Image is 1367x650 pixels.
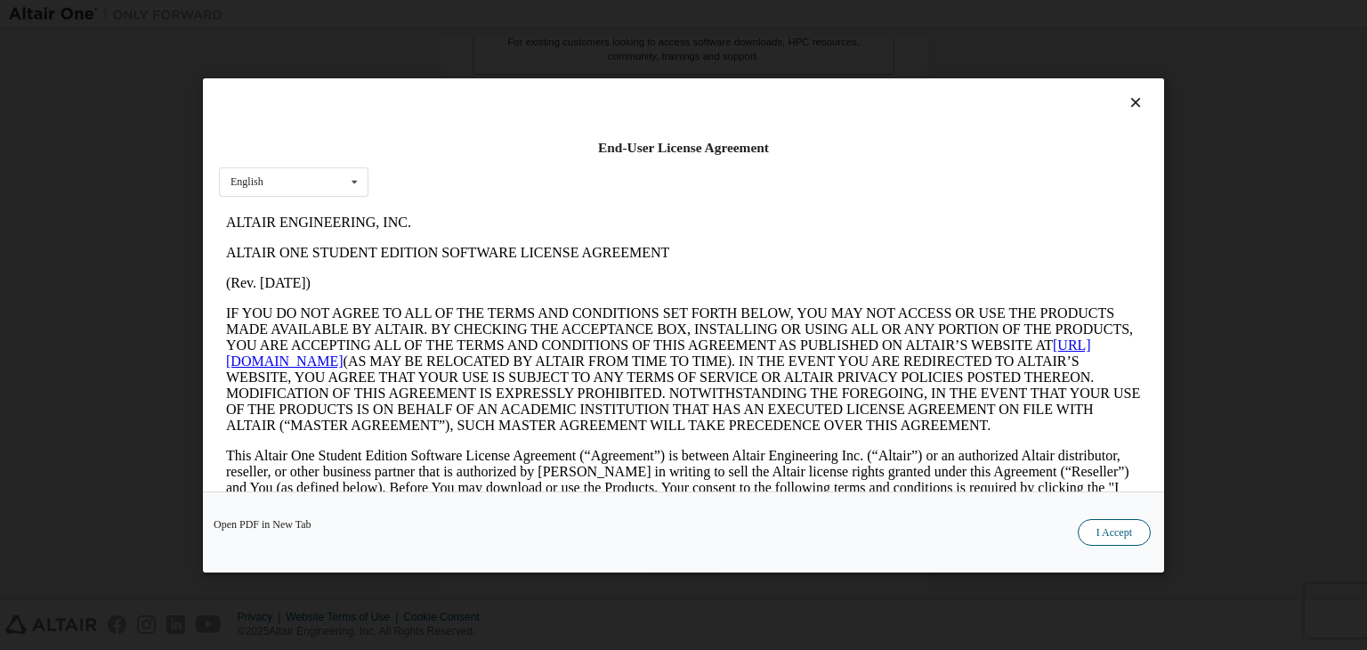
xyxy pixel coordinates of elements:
[7,37,922,53] p: ALTAIR ONE STUDENT EDITION SOFTWARE LICENSE AGREEMENT
[7,7,922,23] p: ALTAIR ENGINEERING, INC.
[231,176,263,187] div: English
[1078,519,1151,546] button: I Accept
[7,130,872,161] a: [URL][DOMAIN_NAME]
[219,139,1148,157] div: End-User License Agreement
[7,68,922,84] p: (Rev. [DATE])
[7,98,922,226] p: IF YOU DO NOT AGREE TO ALL OF THE TERMS AND CONDITIONS SET FORTH BELOW, YOU MAY NOT ACCESS OR USE...
[7,240,922,321] p: This Altair One Student Edition Software License Agreement (“Agreement”) is between Altair Engine...
[214,519,311,530] a: Open PDF in New Tab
